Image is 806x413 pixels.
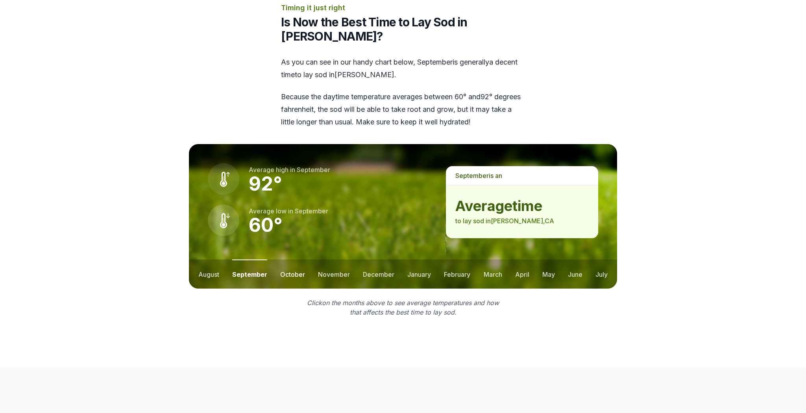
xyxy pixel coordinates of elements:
[455,216,589,226] p: to lay sod in [PERSON_NAME] , CA
[198,259,219,289] button: august
[568,259,582,289] button: june
[446,166,598,185] p: is a n
[249,213,283,237] strong: 60 °
[281,2,525,13] p: Timing it just right
[249,206,328,216] p: Average low in
[297,166,330,174] span: september
[281,15,525,43] h2: Is Now the Best Time to Lay Sod in [PERSON_NAME]?
[595,259,608,289] button: july
[281,56,525,128] div: As you can see in our handy chart below, is generally a decent time to lay sod in [PERSON_NAME] .
[249,172,282,195] strong: 92 °
[302,298,504,317] p: Click on the months above to see average temperatures and how that affects the best time to lay sod.
[484,259,502,289] button: march
[455,172,489,180] span: september
[417,58,453,66] span: september
[318,259,350,289] button: november
[281,91,525,128] p: Because the daytime temperature averages between 60 ° and 92 ° degrees fahrenheit, the sod will b...
[455,198,589,214] strong: average time
[407,259,431,289] button: january
[515,259,529,289] button: april
[232,259,267,289] button: september
[295,207,328,215] span: september
[363,259,394,289] button: december
[542,259,555,289] button: may
[444,259,470,289] button: february
[249,165,330,174] p: Average high in
[280,259,305,289] button: october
